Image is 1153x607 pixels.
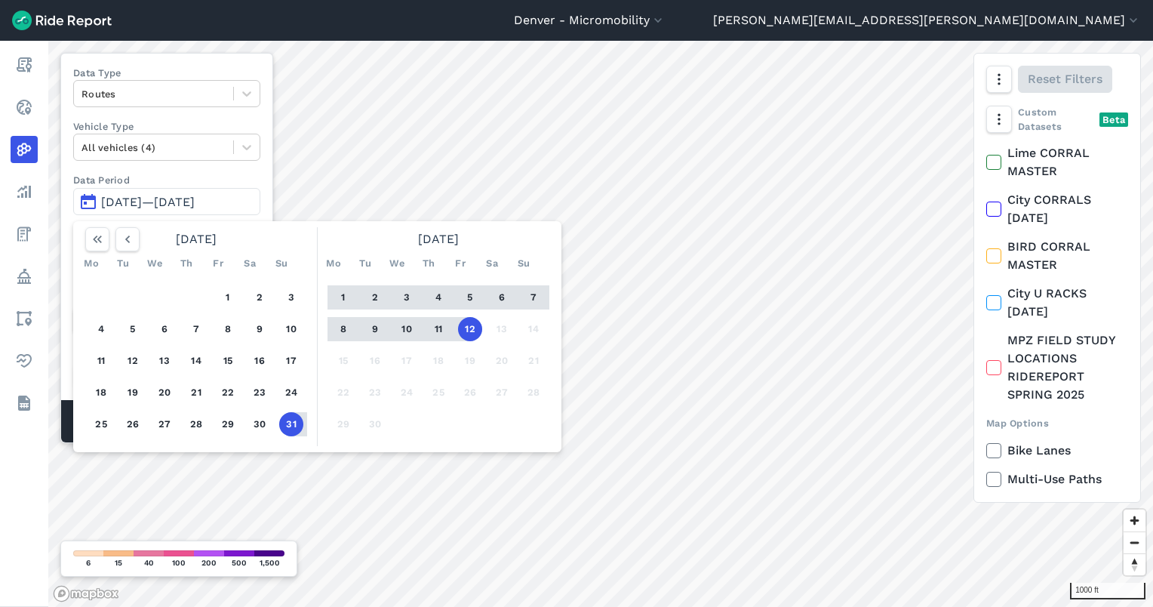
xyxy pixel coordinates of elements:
[490,285,514,310] button: 6
[238,251,262,276] div: Sa
[11,220,38,248] a: Fees
[521,381,546,405] button: 28
[426,285,450,310] button: 4
[79,251,103,276] div: Mo
[512,251,536,276] div: Su
[713,11,1141,29] button: [PERSON_NAME][EMAIL_ADDRESS][PERSON_NAME][DOMAIN_NAME]
[426,381,450,405] button: 25
[331,285,355,310] button: 1
[1124,553,1145,575] button: Reset bearing to north
[521,285,546,310] button: 7
[385,251,409,276] div: We
[248,317,272,341] button: 9
[395,317,419,341] button: 10
[121,381,145,405] button: 19
[458,285,482,310] button: 5
[269,251,294,276] div: Su
[363,349,387,373] button: 16
[111,251,135,276] div: Tu
[1070,583,1145,599] div: 1000 ft
[279,412,303,436] button: 31
[1124,510,1145,532] button: Zoom in
[216,285,240,310] button: 1
[53,585,119,602] a: Mapbox logo
[152,381,177,405] button: 20
[321,251,346,276] div: Mo
[331,412,355,436] button: 29
[514,11,666,29] button: Denver - Micromobility
[426,317,450,341] button: 11
[79,227,313,251] div: [DATE]
[216,381,240,405] button: 22
[458,317,482,341] button: 12
[174,251,198,276] div: Th
[248,349,272,373] button: 16
[206,251,230,276] div: Fr
[11,347,38,374] a: Health
[986,285,1128,321] label: City U RACKS [DATE]
[11,51,38,79] a: Report
[11,136,38,163] a: Heatmaps
[121,412,145,436] button: 26
[216,349,240,373] button: 15
[363,317,387,341] button: 9
[73,173,260,187] label: Data Period
[331,349,355,373] button: 15
[279,285,303,310] button: 3
[152,317,177,341] button: 6
[1028,70,1102,88] span: Reset Filters
[279,317,303,341] button: 10
[11,94,38,121] a: Realtime
[490,349,514,373] button: 20
[1099,112,1128,127] div: Beta
[395,381,419,405] button: 24
[321,227,555,251] div: [DATE]
[986,470,1128,488] label: Multi-Use Paths
[152,412,177,436] button: 27
[121,317,145,341] button: 5
[184,317,208,341] button: 7
[490,317,514,341] button: 13
[12,11,112,30] img: Ride Report
[184,381,208,405] button: 21
[248,381,272,405] button: 23
[426,349,450,373] button: 18
[73,188,260,215] button: [DATE]—[DATE]
[1018,66,1112,93] button: Reset Filters
[48,41,1153,607] canvas: Map
[279,349,303,373] button: 17
[331,381,355,405] button: 22
[143,251,167,276] div: We
[184,349,208,373] button: 14
[417,251,441,276] div: Th
[353,251,377,276] div: Tu
[89,349,113,373] button: 11
[521,317,546,341] button: 14
[61,400,272,442] div: Matched Trips
[395,349,419,373] button: 17
[279,381,303,405] button: 24
[986,416,1128,430] div: Map Options
[89,317,113,341] button: 4
[458,349,482,373] button: 19
[11,305,38,332] a: Areas
[184,412,208,436] button: 28
[89,381,113,405] button: 18
[101,195,195,209] span: [DATE]—[DATE]
[521,349,546,373] button: 21
[73,119,260,134] label: Vehicle Type
[1124,532,1145,553] button: Zoom out
[216,412,240,436] button: 29
[11,263,38,290] a: Policy
[986,144,1128,180] label: Lime CORRAL MASTER
[458,381,482,405] button: 26
[490,381,514,405] button: 27
[363,381,387,405] button: 23
[986,191,1128,227] label: City CORRALS [DATE]
[986,442,1128,460] label: Bike Lanes
[152,349,177,373] button: 13
[986,501,1128,515] div: Export
[986,238,1128,274] label: BIRD CORRAL MASTER
[986,105,1128,134] div: Custom Datasets
[89,412,113,436] button: 25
